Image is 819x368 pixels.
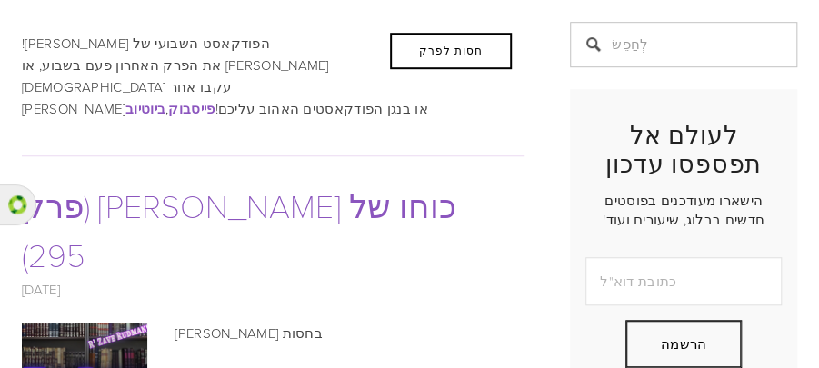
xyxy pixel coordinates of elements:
[22,34,333,118] font: הפודקאסט השבועי של [PERSON_NAME]! [PERSON_NAME] את הפרק האחרון פעם בשבוע, או עקבו אחר [DEMOGRAPHI...
[390,33,512,69] div: חסות לפרק
[22,183,456,276] a: כוחו של [PERSON_NAME] (פרק 295)
[168,99,215,119] font: פייסבוק
[168,99,215,118] a: פייסבוק
[22,280,60,299] a: [DATE]
[605,117,762,180] font: לעולם אל תפספסו עדכון
[625,320,742,368] button: הרשמה
[585,257,782,305] input: כתובת דוא"ל
[125,99,165,118] a: ביוטיוב
[215,99,427,118] font: או בנגן הפודקאסטים האהוב עליכם!
[603,191,764,229] font: הישארו מעודכנים בפוסטים חדשים בבלוג, שיעורים ועוד!
[661,334,707,353] font: הרשמה
[570,22,797,67] input: לְחַפֵּשׂ
[125,99,165,119] font: ביוטיוב
[419,43,483,58] font: חסות לפרק
[175,323,323,343] font: בחסות [PERSON_NAME]
[165,99,168,118] font: ,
